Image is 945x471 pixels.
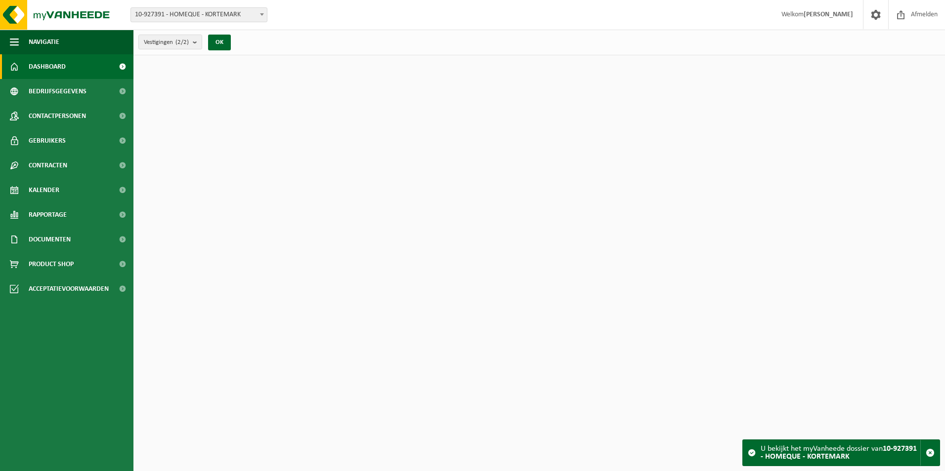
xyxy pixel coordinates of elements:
[175,39,189,45] count: (2/2)
[144,35,189,50] span: Vestigingen
[208,35,231,50] button: OK
[804,11,853,18] strong: [PERSON_NAME]
[138,35,202,49] button: Vestigingen(2/2)
[29,79,86,104] span: Bedrijfsgegevens
[29,54,66,79] span: Dashboard
[29,30,59,54] span: Navigatie
[130,7,267,22] span: 10-927391 - HOMEQUE - KORTEMARK
[131,8,267,22] span: 10-927391 - HOMEQUE - KORTEMARK
[29,128,66,153] span: Gebruikers
[29,252,74,276] span: Product Shop
[761,440,920,466] div: U bekijkt het myVanheede dossier van
[29,202,67,227] span: Rapportage
[29,227,71,252] span: Documenten
[29,104,86,128] span: Contactpersonen
[761,445,917,461] strong: 10-927391 - HOMEQUE - KORTEMARK
[29,178,59,202] span: Kalender
[29,153,67,178] span: Contracten
[29,276,109,301] span: Acceptatievoorwaarden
